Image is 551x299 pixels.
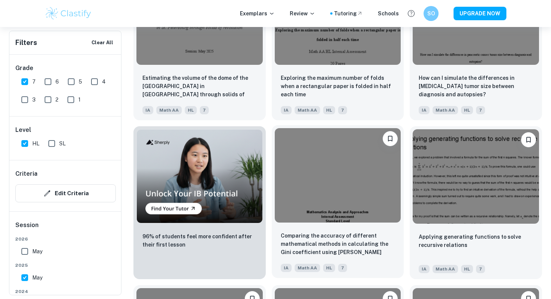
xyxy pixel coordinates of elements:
span: HL [185,106,197,114]
p: Exploring the maximum number of folds when a rectangular paper is folded in half each time [281,74,395,99]
h6: Filters [15,37,37,48]
span: IA [142,106,153,114]
span: 7 [476,106,485,114]
p: Comparing the accuracy of different mathematical methods in calculating the Gini coefficient usin... [281,232,395,257]
span: HL [323,106,335,114]
span: 7 [338,264,347,272]
span: HL [32,139,39,148]
span: IA [419,106,430,114]
span: 2025 [15,262,116,269]
span: Math AA [295,106,320,114]
a: Thumbnail96% of students feel more confident after their first lesson [133,126,266,279]
span: 5 [79,78,82,86]
span: 1 [78,96,81,104]
span: IA [419,265,430,273]
a: BookmarkComparing the accuracy of different mathematical methods in calculating the Gini coeffici... [272,126,404,279]
h6: Level [15,126,116,135]
img: Clastify logo [45,6,92,21]
span: Math AA [433,265,458,273]
button: Help and Feedback [405,7,418,20]
button: Bookmark [521,132,536,147]
p: Exemplars [240,9,275,18]
span: 2024 [15,288,116,295]
span: 7 [338,106,347,114]
h6: Grade [15,64,116,73]
span: May [32,247,42,256]
span: 2 [55,96,58,104]
p: Applying generating functions to solve recursive relations [419,233,533,249]
a: Tutoring [334,9,363,18]
img: Math AA IA example thumbnail: Comparing the accuracy of different math [275,128,401,223]
a: Schools [378,9,399,18]
img: Thumbnail [136,129,263,223]
p: Estimating the volume of the dome of the St. Isaac’s Cathedral in St. Petersburg through solids o... [142,74,257,99]
a: BookmarkApplying generating functions to solve recursive relationsIAMath AAHL7 [410,126,542,279]
span: 4 [102,78,106,86]
span: 7 [32,78,36,86]
h6: SO [427,9,436,18]
span: HL [323,264,335,272]
span: May [32,274,42,282]
span: 6 [55,78,59,86]
button: Bookmark [383,131,398,146]
span: Math AA [156,106,182,114]
button: Clear All [90,37,115,48]
h6: Criteria [15,169,37,178]
span: Math AA [433,106,458,114]
button: SO [424,6,439,21]
span: HL [461,265,473,273]
span: IA [281,264,292,272]
span: 7 [200,106,209,114]
p: 96% of students feel more confident after their first lesson [142,232,257,249]
span: IA [281,106,292,114]
span: 3 [32,96,36,104]
button: Edit Criteria [15,184,116,202]
h6: Session [15,221,116,236]
img: Math AA IA example thumbnail: Applying generating functions to solve r [413,129,539,224]
p: How can I simulate the differences in pancreatic cancer tumor size between diagnosis and autopsies? [419,74,533,99]
span: SL [59,139,66,148]
span: 2026 [15,236,116,242]
span: HL [461,106,473,114]
span: Math AA [295,264,320,272]
p: Review [290,9,315,18]
span: 7 [476,265,485,273]
button: UPGRADE NOW [454,7,506,20]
